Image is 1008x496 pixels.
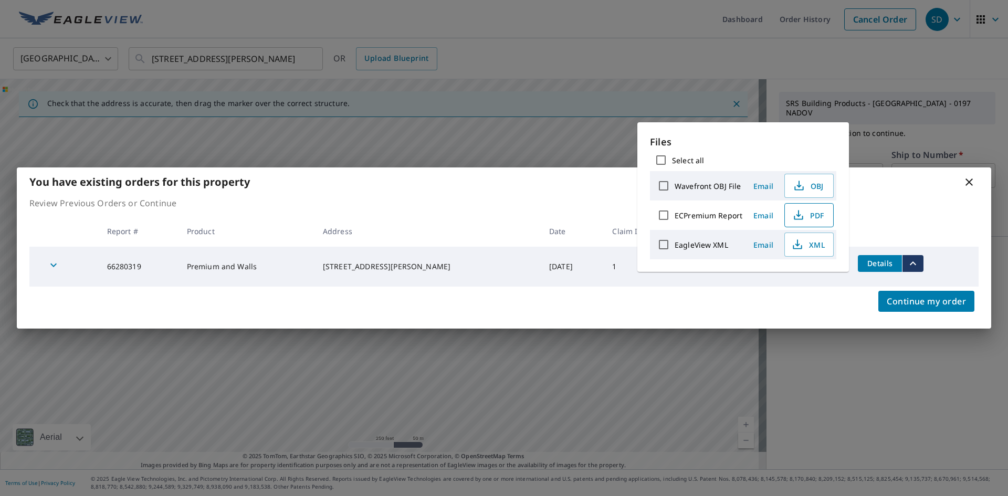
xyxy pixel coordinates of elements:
td: 1 [604,247,678,287]
th: Claim ID [604,216,678,247]
button: OBJ [784,174,834,198]
th: Report # [99,216,178,247]
label: Wavefront OBJ File [675,181,741,191]
button: Email [747,178,780,194]
button: XML [784,233,834,257]
label: EagleView XML [675,240,728,250]
span: PDF [791,209,825,221]
div: [STREET_ADDRESS][PERSON_NAME] [323,261,532,272]
span: Details [864,258,896,268]
label: ECPremium Report [675,210,742,220]
button: Continue my order [878,291,974,312]
td: 66280319 [99,247,178,287]
label: Select all [672,155,704,165]
span: Email [751,181,776,191]
button: PDF [784,203,834,227]
td: Premium and Walls [178,247,314,287]
button: Email [747,207,780,224]
span: Email [751,240,776,250]
p: Files [650,135,836,149]
th: Address [314,216,541,247]
button: filesDropdownBtn-66280319 [902,255,923,272]
button: Email [747,237,780,253]
p: Review Previous Orders or Continue [29,197,979,209]
b: You have existing orders for this property [29,175,250,189]
span: XML [791,238,825,251]
td: [DATE] [541,247,604,287]
th: Product [178,216,314,247]
span: Email [751,210,776,220]
span: OBJ [791,180,825,192]
button: detailsBtn-66280319 [858,255,902,272]
th: Date [541,216,604,247]
span: Continue my order [887,294,966,309]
